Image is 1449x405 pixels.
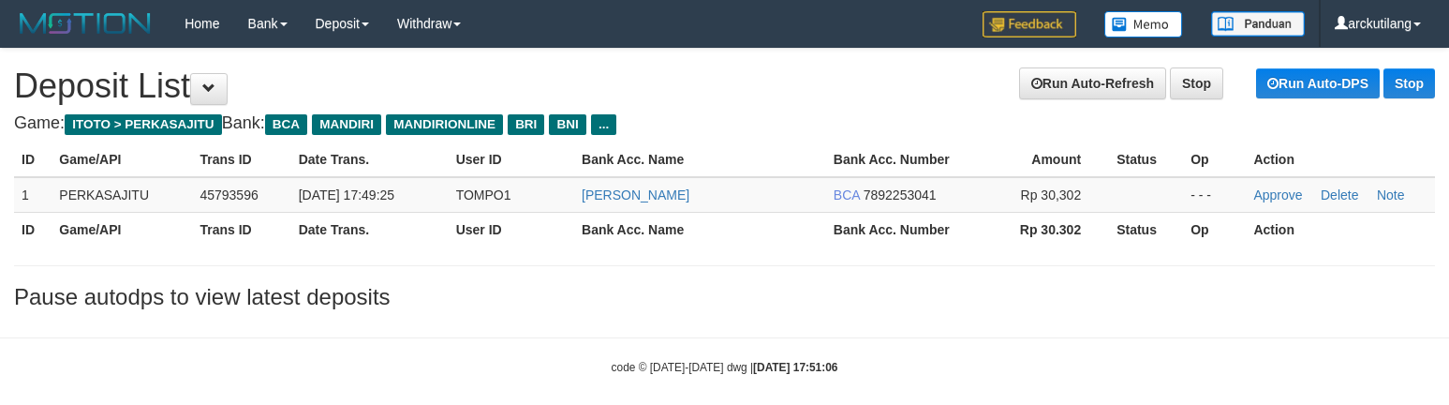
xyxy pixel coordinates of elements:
[508,114,544,135] span: BRI
[291,142,449,177] th: Date Trans.
[826,142,983,177] th: Bank Acc. Number
[1256,68,1380,98] a: Run Auto-DPS
[983,11,1076,37] img: Feedback.jpg
[549,114,585,135] span: BNI
[612,361,838,374] small: code © [DATE]-[DATE] dwg |
[52,212,192,247] th: Game/API
[1383,68,1435,98] a: Stop
[864,187,937,202] span: 7892253041
[449,142,574,177] th: User ID
[1183,177,1246,213] td: - - -
[1246,142,1435,177] th: Action
[1183,212,1246,247] th: Op
[591,114,616,135] span: ...
[192,142,290,177] th: Trans ID
[753,361,837,374] strong: [DATE] 17:51:06
[14,142,52,177] th: ID
[200,187,258,202] span: 45793596
[14,114,1435,133] h4: Game: Bank:
[1021,187,1082,202] span: Rp 30,302
[1211,11,1305,37] img: panduan.png
[456,187,511,202] span: TOMPO1
[265,114,307,135] span: BCA
[52,177,192,213] td: PERKASAJITU
[1183,142,1246,177] th: Op
[14,212,52,247] th: ID
[14,9,156,37] img: MOTION_logo.png
[1246,212,1435,247] th: Action
[386,114,503,135] span: MANDIRIONLINE
[449,212,574,247] th: User ID
[1109,212,1183,247] th: Status
[1019,67,1166,99] a: Run Auto-Refresh
[192,212,290,247] th: Trans ID
[574,212,826,247] th: Bank Acc. Name
[14,177,52,213] td: 1
[1321,187,1358,202] a: Delete
[1253,187,1302,202] a: Approve
[52,142,192,177] th: Game/API
[291,212,449,247] th: Date Trans.
[826,212,983,247] th: Bank Acc. Number
[14,285,1435,309] h3: Pause autodps to view latest deposits
[1170,67,1223,99] a: Stop
[983,212,1109,247] th: Rp 30.302
[574,142,826,177] th: Bank Acc. Name
[834,187,860,202] span: BCA
[1109,142,1183,177] th: Status
[1377,187,1405,202] a: Note
[299,187,394,202] span: [DATE] 17:49:25
[312,114,381,135] span: MANDIRI
[582,187,689,202] a: [PERSON_NAME]
[983,142,1109,177] th: Amount
[1104,11,1183,37] img: Button%20Memo.svg
[14,67,1435,105] h1: Deposit List
[65,114,222,135] span: ITOTO > PERKASAJITU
